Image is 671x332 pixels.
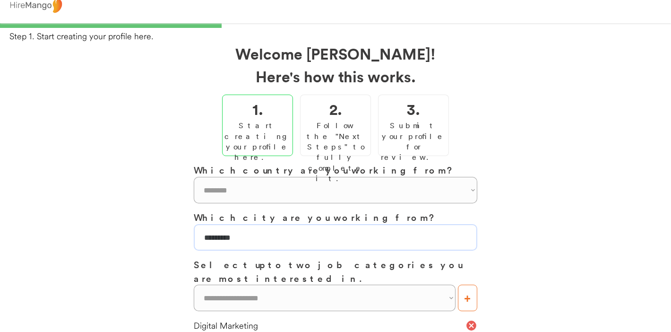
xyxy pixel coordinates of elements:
div: Step 1. Start creating your profile here. [9,30,671,42]
button: + [458,285,477,311]
div: Submit your profile for review. [381,120,446,163]
div: 33% [2,23,669,28]
button: cancel [465,320,477,332]
h2: 2. [329,97,342,120]
h3: Which city are you working from? [194,210,477,224]
div: Start creating your profile here. [224,120,291,163]
h2: Welcome [PERSON_NAME]! Here's how this works. [194,42,477,87]
h2: 1. [252,97,263,120]
div: Follow the "Next Steps" to fully complete it. [303,120,368,183]
div: Digital Marketing [194,320,465,332]
h3: Select up to two job categories you are most interested in. [194,258,477,285]
h2: 3. [407,97,420,120]
h3: Which country are you working from? [194,163,477,177]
